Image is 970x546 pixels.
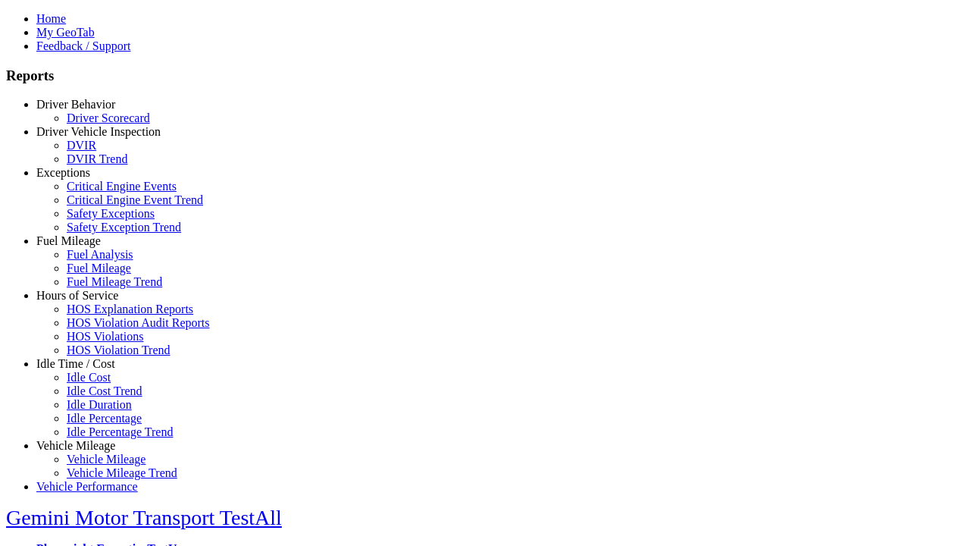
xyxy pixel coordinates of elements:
[67,398,132,411] a: Idle Duration
[67,384,142,397] a: Idle Cost Trend
[36,234,101,247] a: Fuel Mileage
[36,12,66,25] a: Home
[67,275,162,288] a: Fuel Mileage Trend
[36,439,115,452] a: Vehicle Mileage
[36,357,115,370] a: Idle Time / Cost
[67,344,171,356] a: HOS Violation Trend
[6,506,282,529] a: Gemini Motor Transport TestAll
[67,412,142,425] a: Idle Percentage
[67,316,210,329] a: HOS Violation Audit Reports
[67,303,193,315] a: HOS Explanation Reports
[67,193,203,206] a: Critical Engine Event Trend
[36,289,118,302] a: Hours of Service
[67,139,96,152] a: DVIR
[67,371,111,384] a: Idle Cost
[67,152,127,165] a: DVIR Trend
[36,125,161,138] a: Driver Vehicle Inspection
[36,480,138,493] a: Vehicle Performance
[67,453,145,466] a: Vehicle Mileage
[67,221,181,234] a: Safety Exception Trend
[67,425,173,438] a: Idle Percentage Trend
[67,466,177,479] a: Vehicle Mileage Trend
[36,39,130,52] a: Feedback / Support
[67,207,155,220] a: Safety Exceptions
[36,166,90,179] a: Exceptions
[67,111,150,124] a: Driver Scorecard
[67,180,177,193] a: Critical Engine Events
[67,330,143,343] a: HOS Violations
[6,67,964,84] h3: Reports
[67,248,133,261] a: Fuel Analysis
[36,98,115,111] a: Driver Behavior
[67,262,131,275] a: Fuel Mileage
[36,26,95,39] a: My GeoTab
